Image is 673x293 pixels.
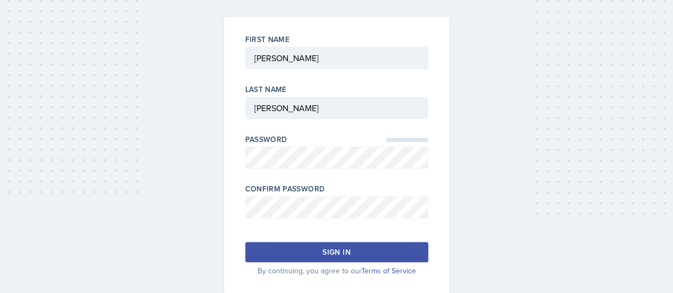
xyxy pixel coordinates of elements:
[245,134,287,145] label: Password
[361,265,416,276] a: Terms of Service
[245,34,290,45] label: First Name
[245,242,428,262] button: Sign in
[245,265,428,277] p: By continuing, you agree to our
[245,47,428,69] input: First Name
[245,84,287,95] label: Last Name
[245,183,325,194] label: Confirm Password
[322,247,350,257] div: Sign in
[245,97,428,119] input: Last Name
